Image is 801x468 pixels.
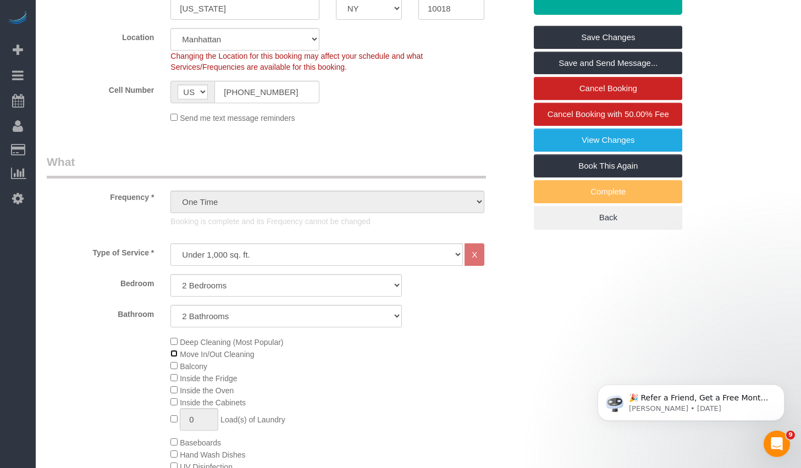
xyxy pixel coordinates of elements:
span: Deep Cleaning (Most Popular) [180,338,283,347]
span: Inside the Oven [180,386,234,395]
label: Bathroom [38,305,162,320]
span: Send me text message reminders [180,114,295,122]
p: Booking is complete and its Frequency cannot be changed [170,216,484,227]
span: Hand Wash Dishes [180,450,245,459]
a: Cancel Booking [534,77,682,100]
iframe: Intercom live chat [764,431,790,457]
label: Frequency * [38,188,162,203]
a: Back [534,206,682,229]
label: Bedroom [38,274,162,289]
label: Location [38,28,162,43]
span: Cancel Booking with 50.00% Fee [548,109,669,119]
span: Load(s) of Laundry [220,415,285,424]
a: Save and Send Message... [534,52,682,75]
a: View Changes [534,129,682,152]
label: Cell Number [38,81,162,96]
span: Inside the Fridge [180,374,237,383]
a: Cancel Booking with 50.00% Fee [534,103,682,126]
span: Inside the Cabinets [180,398,246,407]
span: Baseboards [180,438,221,447]
span: 9 [786,431,795,439]
span: Changing the Location for this booking may affect your schedule and what Services/Frequencies are... [170,52,423,71]
label: Type of Service * [38,243,162,258]
legend: What [47,154,486,179]
img: Automaid Logo [7,11,29,26]
input: Cell Number [214,81,319,103]
a: Book This Again [534,154,682,177]
a: Save Changes [534,26,682,49]
span: Move In/Out Cleaning [180,350,254,359]
iframe: Intercom notifications message [581,361,801,438]
span: Balcony [180,362,207,371]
